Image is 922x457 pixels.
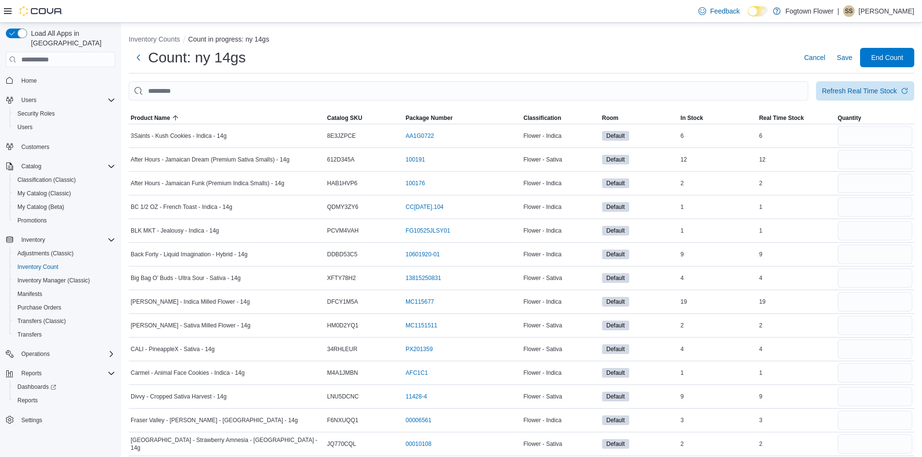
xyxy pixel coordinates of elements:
[10,214,119,227] button: Promotions
[606,132,625,140] span: Default
[602,415,629,425] span: Default
[679,367,757,379] div: 1
[2,413,119,427] button: Settings
[2,233,119,247] button: Inventory
[327,251,358,258] span: DDBD53C5
[10,394,119,407] button: Reports
[14,381,115,393] span: Dashboards
[14,275,94,286] a: Inventory Manager (Classic)
[710,6,740,16] span: Feedback
[17,94,40,106] button: Users
[757,112,835,124] button: Real Time Stock
[17,74,115,86] span: Home
[14,329,115,340] span: Transfers
[523,416,561,424] span: Flower - Indica
[21,143,49,151] span: Customers
[602,178,629,188] span: Default
[602,273,629,283] span: Default
[21,350,50,358] span: Operations
[757,177,835,189] div: 2
[757,414,835,426] div: 3
[859,5,914,17] p: [PERSON_NAME]
[523,156,562,163] span: Flower - Sativa
[14,174,115,186] span: Classification (Classic)
[17,277,90,284] span: Inventory Manager (Classic)
[679,112,757,124] button: In Stock
[21,96,36,104] span: Users
[17,414,115,426] span: Settings
[757,130,835,142] div: 6
[17,190,71,197] span: My Catalog (Classic)
[19,6,63,16] img: Cova
[606,321,625,330] span: Default
[10,247,119,260] button: Adjustments (Classic)
[10,260,119,274] button: Inventory Count
[679,343,757,355] div: 4
[680,114,703,122] span: In Stock
[148,48,246,67] h1: Count: ny 14gs
[822,86,897,96] div: Refresh Real Time Stock
[17,263,59,271] span: Inventory Count
[17,383,56,391] span: Dashboards
[17,217,47,224] span: Promotions
[327,179,358,187] span: HAB1HVP6
[17,75,41,87] a: Home
[21,369,42,377] span: Reports
[406,156,425,163] a: 100191
[6,69,115,452] nav: Complex example
[602,250,629,259] span: Default
[679,201,757,213] div: 1
[406,132,434,140] a: AA1G0722
[27,29,115,48] span: Load All Apps in [GEOGRAPHIC_DATA]
[523,393,562,400] span: Flower - Sativa
[606,203,625,211] span: Default
[327,227,359,235] span: PCVM4VAH
[679,225,757,236] div: 1
[14,288,115,300] span: Manifests
[602,226,629,236] span: Default
[606,392,625,401] span: Default
[843,5,855,17] div: Sina Sabetghadam
[606,274,625,282] span: Default
[406,227,450,235] a: FG10525JLSY01
[131,156,289,163] span: After Hours - Jamaican Dream (Premium Sativa Smalls) - 14g
[606,345,625,354] span: Default
[871,53,903,62] span: End Count
[602,155,629,164] span: Default
[17,94,115,106] span: Users
[602,131,629,141] span: Default
[14,395,115,406] span: Reports
[10,314,119,328] button: Transfers (Classic)
[406,416,431,424] a: 00006561
[21,77,37,85] span: Home
[2,73,119,87] button: Home
[757,154,835,165] div: 12
[406,251,440,258] a: 10601920-01
[406,440,431,448] a: 00010108
[860,48,914,67] button: End Count
[10,274,119,287] button: Inventory Manager (Classic)
[606,250,625,259] span: Default
[14,302,115,313] span: Purchase Orders
[17,397,38,404] span: Reports
[602,297,629,307] span: Default
[602,368,629,378] span: Default
[757,296,835,308] div: 19
[406,298,434,306] a: MC115677
[188,35,269,43] button: Count in progress: ny 14gs
[131,369,244,377] span: Carmel - Animal Face Cookies - Indica - 14g
[602,392,629,401] span: Default
[679,130,757,142] div: 6
[679,414,757,426] div: 3
[406,322,437,329] a: MC1151511
[14,108,115,119] span: Security Roles
[2,160,119,173] button: Catalog
[10,187,119,200] button: My Catalog (Classic)
[757,391,835,402] div: 9
[757,249,835,260] div: 9
[21,236,45,244] span: Inventory
[17,141,115,153] span: Customers
[523,203,561,211] span: Flower - Indica
[757,320,835,331] div: 2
